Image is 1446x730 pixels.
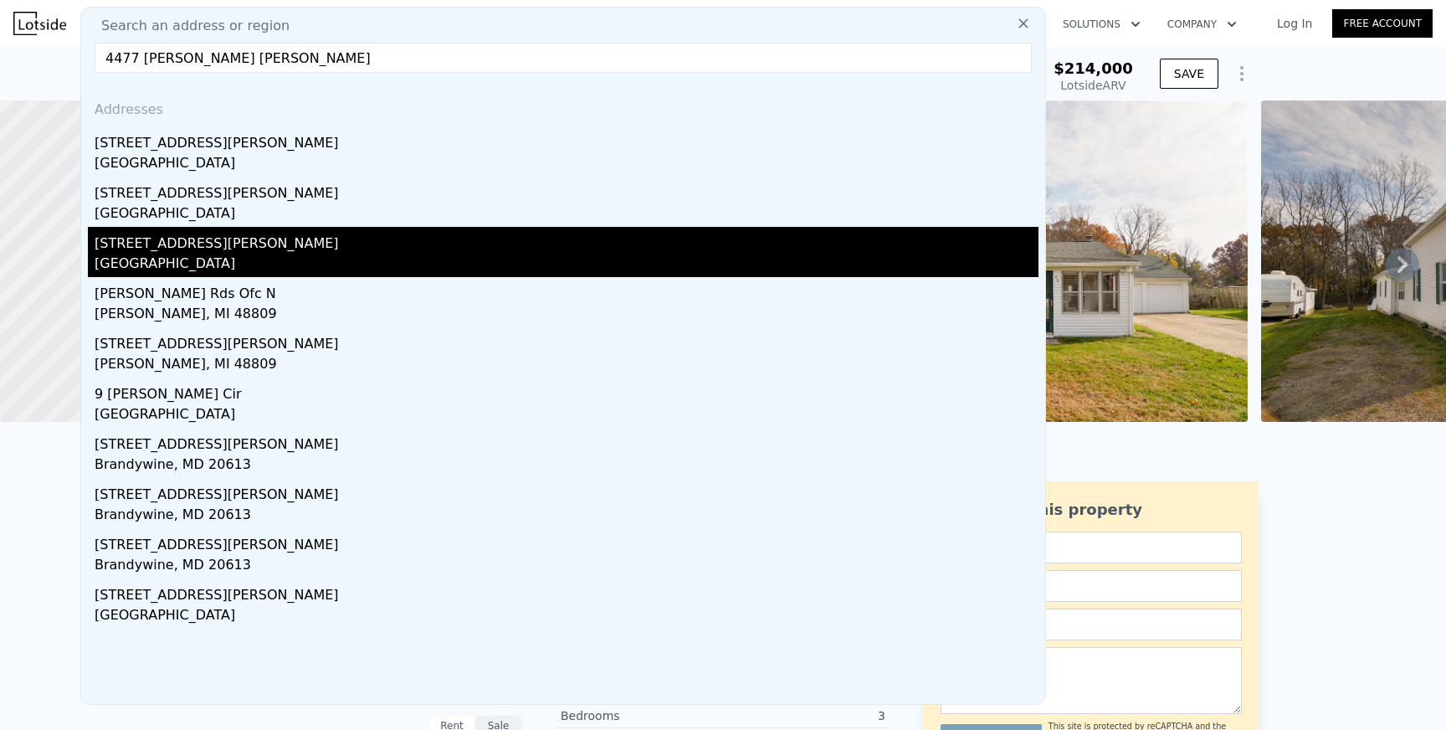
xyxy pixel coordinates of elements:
[95,578,1038,605] div: [STREET_ADDRESS][PERSON_NAME]
[1154,9,1250,39] button: Company
[95,378,1038,404] div: 9 [PERSON_NAME] Cir
[88,16,290,36] span: Search an address or region
[95,528,1038,555] div: [STREET_ADDRESS][PERSON_NAME]
[95,304,1038,327] div: [PERSON_NAME], MI 48809
[95,277,1038,304] div: [PERSON_NAME] Rds Ofc N
[1160,59,1218,89] button: SAVE
[95,227,1038,254] div: [STREET_ADDRESS][PERSON_NAME]
[95,455,1038,478] div: Brandywine, MD 20613
[95,555,1038,578] div: Brandywine, MD 20613
[941,609,1242,640] input: Phone
[95,478,1038,505] div: [STREET_ADDRESS][PERSON_NAME]
[941,532,1242,563] input: Name
[95,354,1038,378] div: [PERSON_NAME], MI 48809
[1049,9,1154,39] button: Solutions
[95,327,1038,354] div: [STREET_ADDRESS][PERSON_NAME]
[88,86,1038,126] div: Addresses
[95,43,1032,73] input: Enter an address, city, region, neighborhood or zip code
[1257,15,1332,32] a: Log In
[95,428,1038,455] div: [STREET_ADDRESS][PERSON_NAME]
[941,570,1242,602] input: Email
[95,126,1038,153] div: [STREET_ADDRESS][PERSON_NAME]
[95,404,1038,428] div: [GEOGRAPHIC_DATA]
[1225,57,1259,90] button: Show Options
[13,12,66,35] img: Lotside
[561,707,723,724] div: Bedrooms
[1332,9,1433,38] a: Free Account
[1054,59,1133,77] span: $214,000
[95,177,1038,203] div: [STREET_ADDRESS][PERSON_NAME]
[95,203,1038,227] div: [GEOGRAPHIC_DATA]
[95,505,1038,528] div: Brandywine, MD 20613
[723,707,885,724] div: 3
[941,498,1242,522] div: Ask about this property
[1054,77,1133,94] div: Lotside ARV
[95,153,1038,177] div: [GEOGRAPHIC_DATA]
[95,605,1038,629] div: [GEOGRAPHIC_DATA]
[95,254,1038,277] div: [GEOGRAPHIC_DATA]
